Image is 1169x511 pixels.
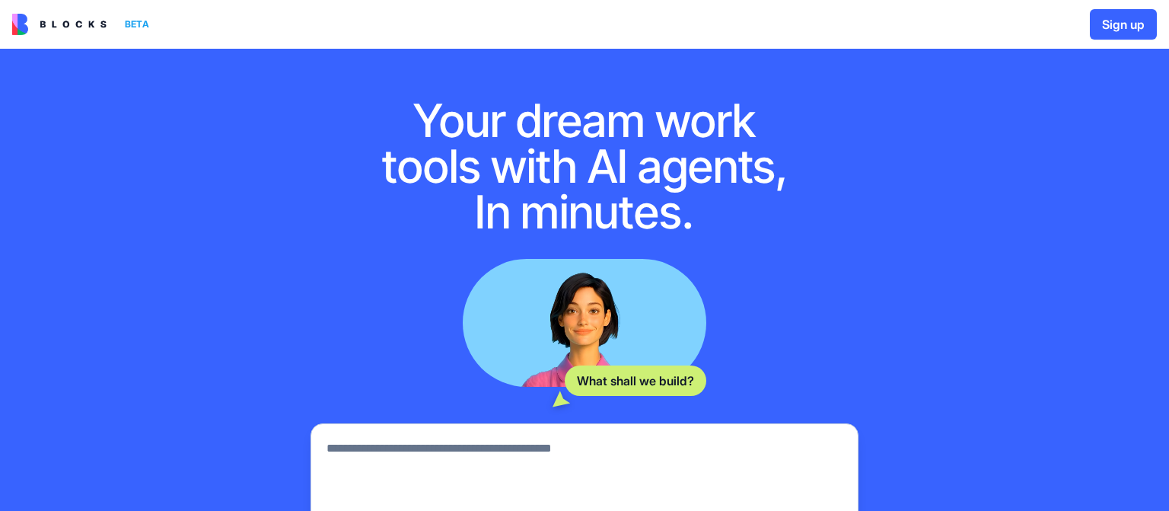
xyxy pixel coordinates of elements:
a: BETA [12,14,155,35]
div: What shall we build? [565,366,706,396]
img: logo [12,14,107,35]
button: Sign up [1090,9,1157,40]
div: BETA [119,14,155,35]
h1: Your dream work tools with AI agents, In minutes. [365,97,804,235]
